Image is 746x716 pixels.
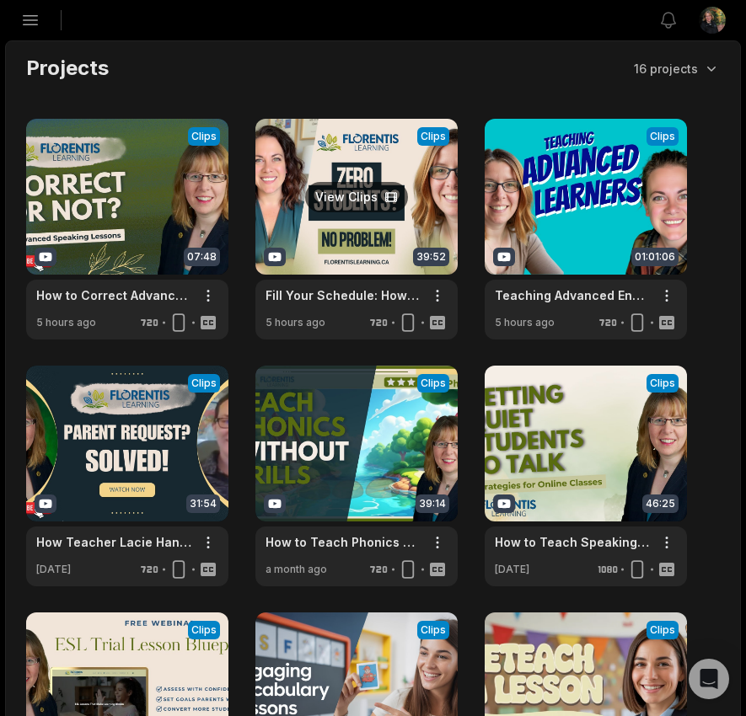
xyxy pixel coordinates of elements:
[495,286,650,304] a: Teaching Advanced English Speakers: Live with [PERSON_NAME] from Florentis Learning
[689,659,729,699] div: Open Intercom Messenger
[36,286,191,304] a: How to Correct Advanced ESL Students | Speaking Lesson Tips for Online English Teachers
[495,533,650,551] a: How to Teach Speaking - Complete Guide for Teachers
[634,60,720,77] button: 16 projects
[36,533,191,551] a: How Teacher Lacie Handles Parent Requests With Florentis Learning
[26,55,109,82] h2: Projects
[266,286,421,304] a: Fill Your Schedule: How to Enroll New Students Even if You Have Zero
[266,533,421,551] a: How to Teach Phonics Online for ESL Kids | Fun Strategies (No Sound Drills!)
